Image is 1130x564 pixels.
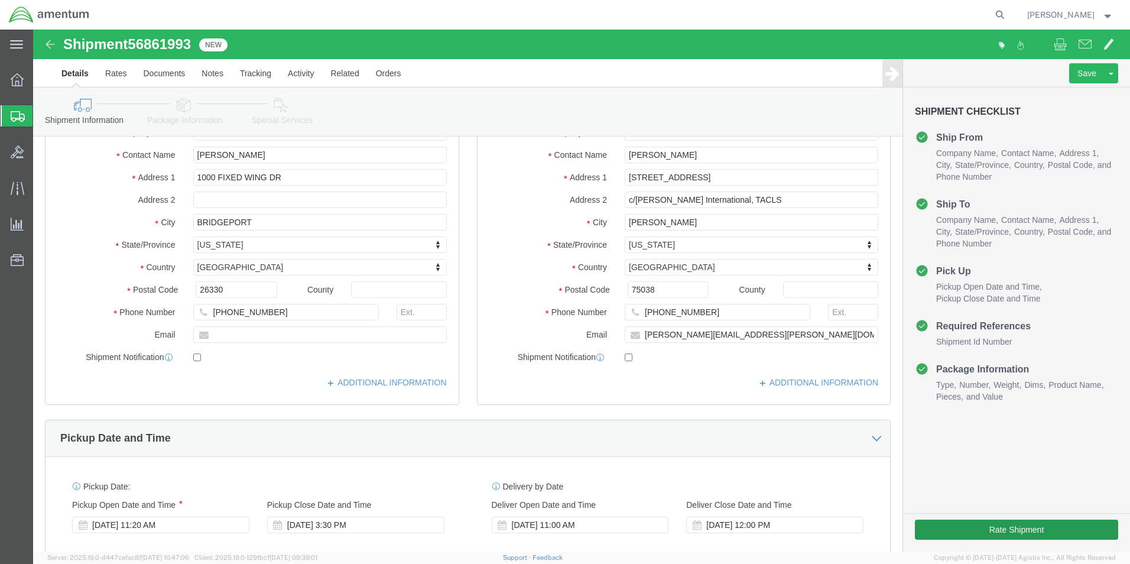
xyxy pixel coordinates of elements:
[1027,8,1114,22] button: [PERSON_NAME]
[532,554,563,561] a: Feedback
[503,554,532,561] a: Support
[141,554,189,561] span: [DATE] 10:47:06
[8,6,90,24] img: logo
[269,554,317,561] span: [DATE] 09:39:01
[1027,8,1095,21] span: Jeremy Lane
[33,30,1130,552] iframe: FS Legacy Container
[47,554,189,561] span: Server: 2025.19.0-d447cefac8f
[934,553,1116,563] span: Copyright © [DATE]-[DATE] Agistix Inc., All Rights Reserved
[194,554,317,561] span: Client: 2025.19.0-129fbcf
